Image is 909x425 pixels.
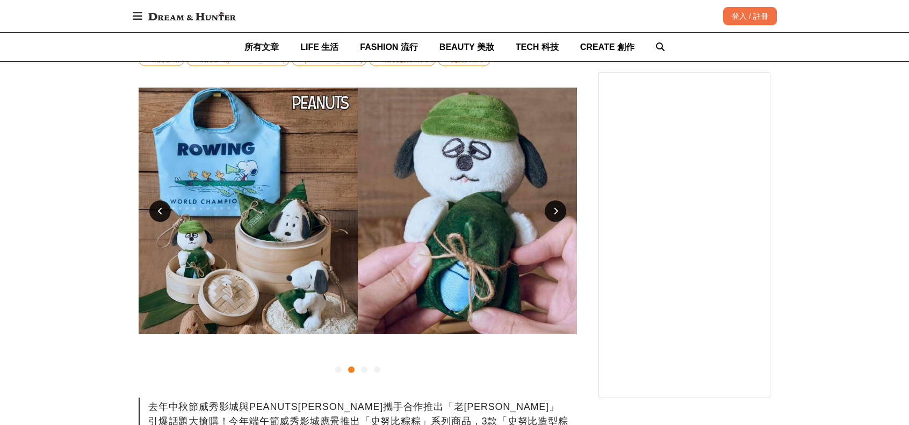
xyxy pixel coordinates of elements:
[143,6,241,26] img: Dream & Hunter
[139,88,577,334] img: d2f1bd8e-6899-4a98-a75f-0a52bf492e6e.jpg
[439,42,494,52] span: BEAUTY 美妝
[516,33,559,61] a: TECH 科技
[439,33,494,61] a: BEAUTY 美妝
[300,42,338,52] span: LIFE 生活
[723,7,777,25] div: 登入 / 註冊
[580,33,634,61] a: CREATE 創作
[360,42,418,52] span: FASHION 流行
[300,33,338,61] a: LIFE 生活
[580,42,634,52] span: CREATE 創作
[244,33,279,61] a: 所有文章
[244,42,279,52] span: 所有文章
[516,42,559,52] span: TECH 科技
[360,33,418,61] a: FASHION 流行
